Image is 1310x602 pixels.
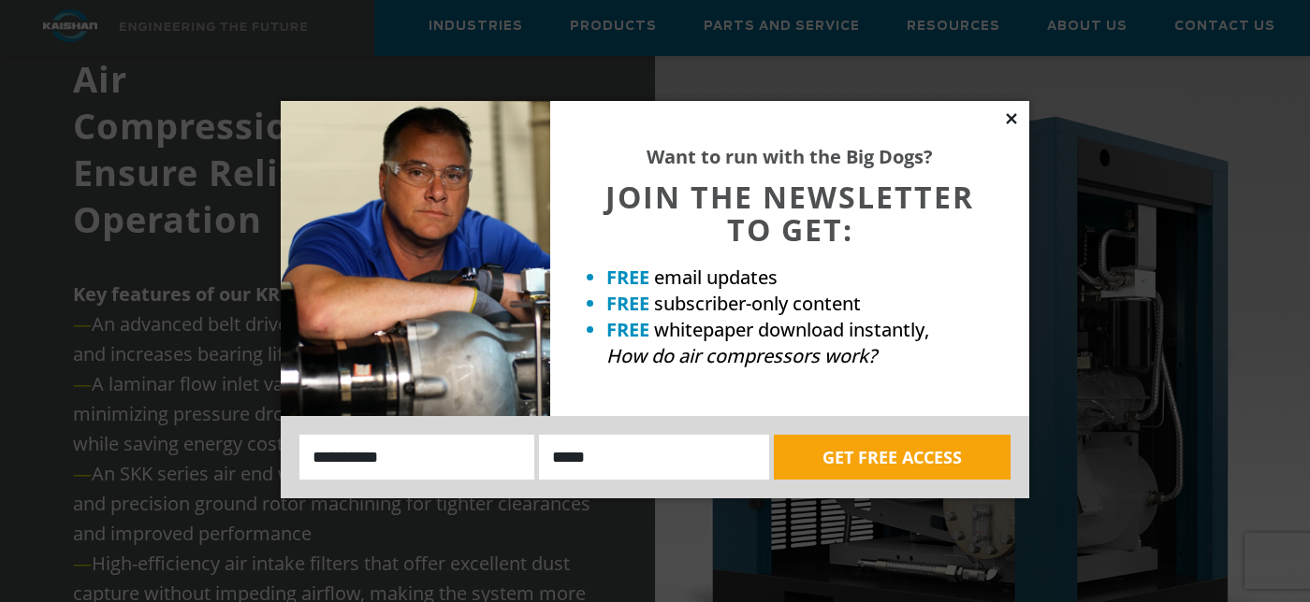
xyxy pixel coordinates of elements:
span: whitepaper download instantly, [654,317,929,342]
strong: FREE [606,265,649,290]
strong: FREE [606,291,649,316]
span: subscriber-only content [654,291,861,316]
span: JOIN THE NEWSLETTER TO GET: [605,177,974,250]
input: Email [539,435,769,480]
button: GET FREE ACCESS [774,435,1011,480]
strong: Want to run with the Big Dogs? [647,144,933,169]
strong: FREE [606,317,649,342]
em: How do air compressors work? [606,343,877,368]
button: Close [1003,110,1020,127]
input: Name: [299,435,534,480]
span: email updates [654,265,778,290]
